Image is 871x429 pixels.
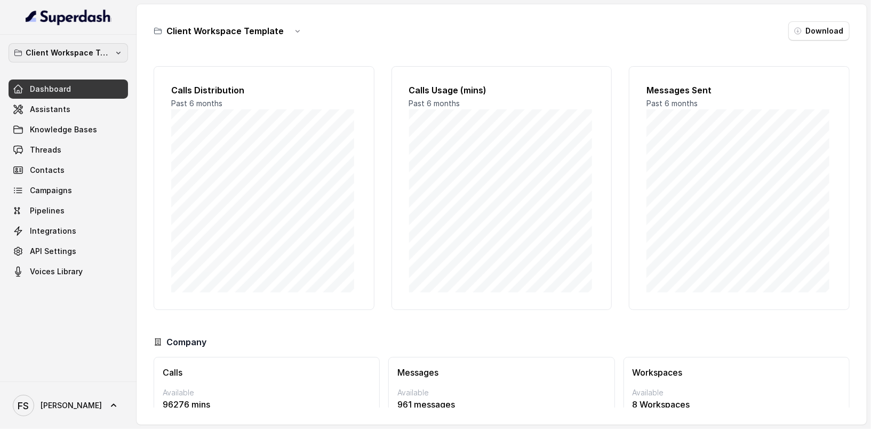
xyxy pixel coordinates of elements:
[30,145,61,155] span: Threads
[409,99,460,108] span: Past 6 months
[26,46,111,59] p: Client Workspace Template
[409,84,595,97] h2: Calls Usage (mins)
[30,104,70,115] span: Assistants
[30,84,71,94] span: Dashboard
[9,120,128,139] a: Knowledge Bases
[397,398,605,411] p: 961 messages
[9,43,128,62] button: Client Workspace Template
[9,201,128,220] a: Pipelines
[30,246,76,257] span: API Settings
[9,242,128,261] a: API Settings
[163,366,371,379] h3: Calls
[26,9,111,26] img: light.svg
[9,391,128,420] a: [PERSON_NAME]
[9,181,128,200] a: Campaigns
[41,400,102,411] span: [PERSON_NAME]
[397,366,605,379] h3: Messages
[633,387,841,398] p: Available
[633,398,841,411] p: 8 Workspaces
[166,25,284,37] h3: Client Workspace Template
[9,221,128,241] a: Integrations
[30,185,72,196] span: Campaigns
[633,366,841,379] h3: Workspaces
[788,21,850,41] button: Download
[9,80,128,99] a: Dashboard
[9,262,128,281] a: Voices Library
[163,398,371,411] p: 96276 mins
[646,84,832,97] h2: Messages Sent
[30,165,65,176] span: Contacts
[166,336,206,348] h3: Company
[30,226,76,236] span: Integrations
[30,124,97,135] span: Knowledge Bases
[646,99,698,108] span: Past 6 months
[9,100,128,119] a: Assistants
[30,266,83,277] span: Voices Library
[18,400,29,411] text: FS
[171,84,357,97] h2: Calls Distribution
[397,387,605,398] p: Available
[30,205,65,216] span: Pipelines
[171,99,222,108] span: Past 6 months
[9,161,128,180] a: Contacts
[9,140,128,160] a: Threads
[163,387,371,398] p: Available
